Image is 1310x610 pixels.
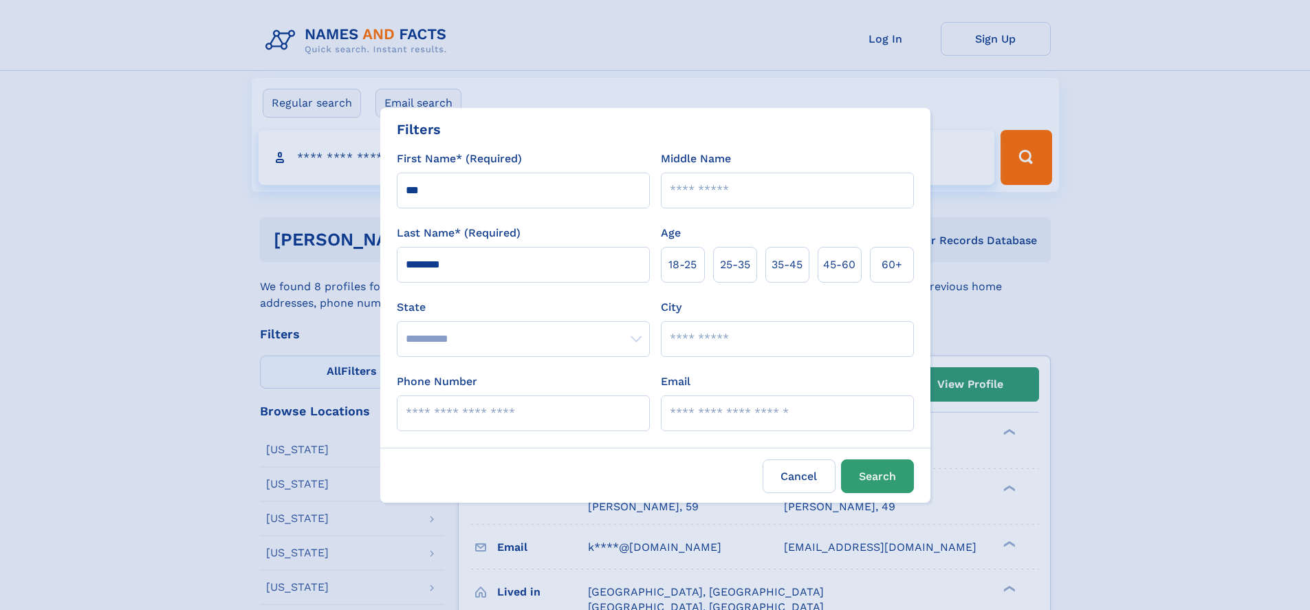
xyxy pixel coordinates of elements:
label: Email [661,373,690,390]
label: Cancel [763,459,836,493]
label: City [661,299,681,316]
span: 25‑35 [720,257,750,273]
label: Middle Name [661,151,731,167]
span: 60+ [882,257,902,273]
label: Phone Number [397,373,477,390]
span: 18‑25 [668,257,697,273]
span: 35‑45 [772,257,803,273]
span: 45‑60 [823,257,855,273]
div: Filters [397,119,441,140]
button: Search [841,459,914,493]
label: First Name* (Required) [397,151,522,167]
label: Last Name* (Required) [397,225,521,241]
label: State [397,299,650,316]
label: Age [661,225,681,241]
